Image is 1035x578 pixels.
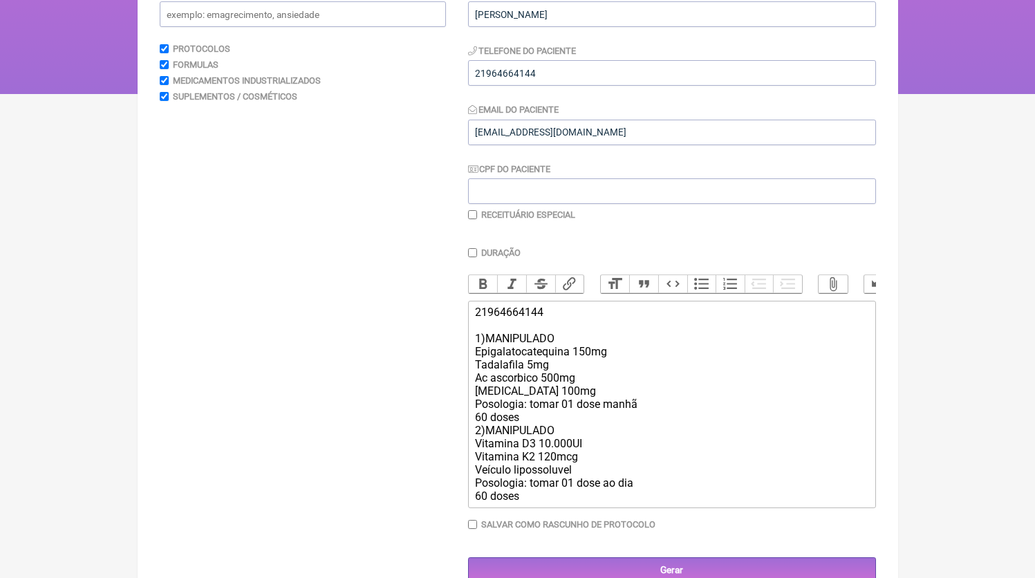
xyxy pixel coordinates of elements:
label: CPF do Paciente [468,164,551,174]
button: Quote [629,275,658,293]
label: Suplementos / Cosméticos [173,91,297,102]
label: Formulas [173,59,218,70]
input: exemplo: emagrecimento, ansiedade [160,1,446,27]
button: Increase Level [773,275,802,293]
button: Decrease Level [745,275,774,293]
label: Telefone do Paciente [468,46,577,56]
label: Salvar como rascunho de Protocolo [481,519,655,530]
button: Code [658,275,687,293]
div: 21964664144 1)MANIPULADO Epigalatocatequina 150mg Tadalafila 5mg Ac ascorbico 500mg [MEDICAL_DATA... [475,306,868,503]
button: Bold [469,275,498,293]
button: Strikethrough [526,275,555,293]
button: Undo [864,275,893,293]
button: Numbers [716,275,745,293]
label: Duração [481,248,521,258]
button: Heading [601,275,630,293]
button: Bullets [687,275,716,293]
button: Italic [497,275,526,293]
label: Medicamentos Industrializados [173,75,321,86]
label: Receituário Especial [481,209,575,220]
label: Protocolos [173,44,230,54]
button: Link [555,275,584,293]
button: Attach Files [819,275,848,293]
label: Email do Paciente [468,104,559,115]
